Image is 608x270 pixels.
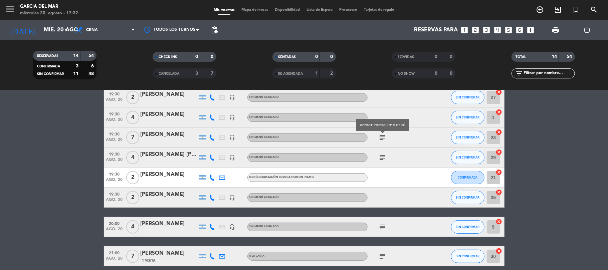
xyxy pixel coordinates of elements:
[76,64,78,68] strong: 3
[238,8,271,12] span: Mapa de mesas
[126,220,139,234] span: 4
[126,91,139,104] span: 2
[456,254,479,258] span: SIN CONFIRMAR
[249,96,279,98] span: Sin menú asignado
[229,94,235,100] i: headset_mic
[567,54,573,59] strong: 54
[456,136,479,139] span: SIN CONFIRMAR
[330,54,334,59] strong: 0
[126,250,139,263] span: 7
[106,178,123,185] span: ago. 20
[249,156,279,159] span: Sin menú asignado
[106,150,123,158] span: 19:30
[106,158,123,165] span: ago. 20
[106,198,123,205] span: ago. 20
[536,6,544,14] i: add_circle_outline
[336,8,361,12] span: Pre-acceso
[5,23,40,37] i: [DATE]
[527,26,535,34] i: add_box
[496,189,502,196] i: cancel
[496,129,502,136] i: cancel
[5,4,15,16] button: menu
[126,111,139,124] span: 4
[460,26,469,34] i: looks_one
[106,97,123,105] span: ago. 20
[141,170,197,179] div: [PERSON_NAME]
[88,71,95,76] strong: 48
[496,109,502,115] i: cancel
[126,171,139,184] span: 2
[590,6,598,14] i: search
[379,252,387,260] i: subject
[451,171,484,184] button: CONFIRMADA
[414,27,458,33] span: Reservas para
[435,71,437,76] strong: 0
[141,110,197,119] div: [PERSON_NAME]
[435,54,437,59] strong: 0
[141,90,197,99] div: [PERSON_NAME]
[229,224,235,230] i: headset_mic
[398,55,414,59] span: SERVIDAS
[106,117,123,125] span: ago. 20
[229,114,235,120] i: headset_mic
[126,131,139,144] span: 7
[196,71,198,76] strong: 3
[91,64,95,68] strong: 6
[456,196,479,199] span: SIN CONFIRMAR
[141,220,197,228] div: [PERSON_NAME]
[379,133,387,142] i: subject
[456,156,479,159] span: SIN CONFIRMAR
[141,249,197,258] div: [PERSON_NAME]
[552,54,557,59] strong: 14
[571,20,603,40] div: LOG OUT
[106,170,123,178] span: 19:30
[516,55,526,59] span: TOTAL
[20,3,78,10] div: Garcia del Mar
[496,149,502,156] i: cancel
[141,150,197,159] div: [PERSON_NAME] [PERSON_NAME]
[126,151,139,164] span: 4
[106,90,123,97] span: 19:30
[106,256,123,264] span: ago. 20
[196,54,198,59] strong: 0
[141,190,197,199] div: [PERSON_NAME]
[583,26,591,34] i: power_settings_new
[315,54,318,59] strong: 0
[229,134,235,141] i: headset_mic
[278,72,303,75] span: RE AGENDADA
[450,54,454,59] strong: 0
[106,130,123,138] span: 19:30
[456,95,479,99] span: SIN CONFIRMAR
[210,26,218,34] span: pending_actions
[5,4,15,14] i: menu
[249,136,279,139] span: Sin menú asignado
[379,223,387,231] i: subject
[249,255,265,257] span: A LA CARTA
[73,71,78,76] strong: 11
[211,54,215,59] strong: 0
[330,71,334,76] strong: 2
[572,6,580,14] i: turned_in_not
[249,196,279,199] span: Sin menú asignado
[450,71,454,76] strong: 0
[229,195,235,201] i: headset_mic
[360,121,405,128] div: armar mesa imperial
[106,249,123,256] span: 21:00
[398,72,415,75] span: NO SHOW
[496,218,502,225] i: cancel
[142,258,156,263] span: 1 Visita
[315,71,318,76] strong: 1
[554,6,562,14] i: exit_to_app
[451,250,484,263] button: SIN CONFIRMAR
[523,70,575,77] input: Filtrar por nombre...
[278,55,296,59] span: SENTADAS
[504,26,513,34] i: looks_5
[496,89,502,95] i: cancel
[516,26,524,34] i: looks_6
[62,26,70,34] i: arrow_drop_down
[106,110,123,117] span: 19:30
[106,190,123,198] span: 19:30
[86,28,98,32] span: Cena
[229,155,235,161] i: headset_mic
[515,69,523,77] i: filter_list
